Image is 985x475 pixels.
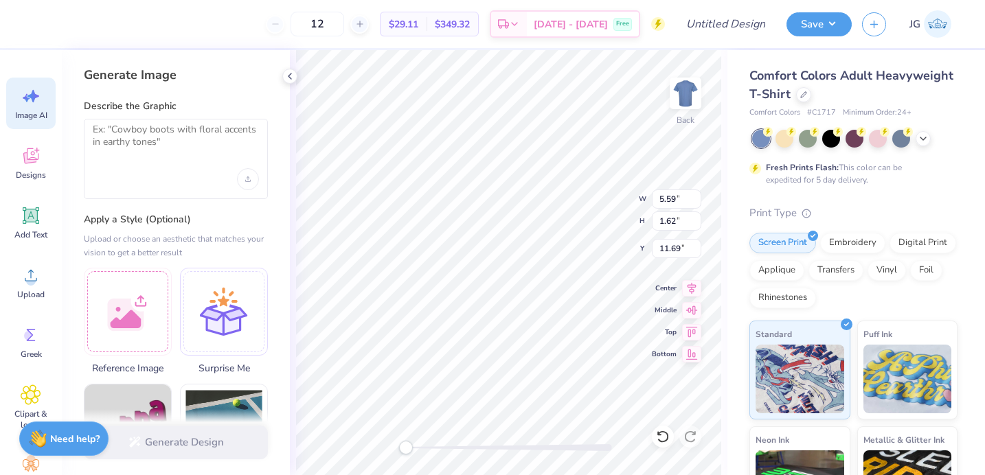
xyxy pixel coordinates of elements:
[180,361,268,375] span: Surprise Me
[924,10,951,38] img: Jazmin Gatus
[807,107,836,119] span: # C1717
[766,161,935,186] div: This color can be expedited for 5 day delivery.
[534,17,608,32] span: [DATE] - [DATE]
[786,12,852,36] button: Save
[749,107,800,119] span: Comfort Colors
[890,233,956,253] div: Digital Print
[749,205,958,221] div: Print Type
[863,327,892,341] span: Puff Ink
[399,441,413,454] div: Accessibility label
[181,384,267,471] img: Photorealistic
[21,349,42,360] span: Greek
[749,67,953,102] span: Comfort Colors Adult Heavyweight T-Shirt
[291,12,344,36] input: – –
[766,162,839,173] strong: Fresh Prints Flash:
[652,283,677,294] span: Center
[389,17,418,32] span: $29.11
[868,260,906,281] div: Vinyl
[820,233,885,253] div: Embroidery
[652,305,677,316] span: Middle
[50,432,100,445] strong: Need help?
[616,19,629,29] span: Free
[14,229,47,240] span: Add Text
[910,260,942,281] div: Foil
[903,10,958,38] a: JG
[756,432,789,447] span: Neon Ink
[749,260,804,281] div: Applique
[843,107,912,119] span: Minimum Order: 24 +
[15,110,47,121] span: Image AI
[435,17,470,32] span: $349.32
[756,345,844,413] img: Standard
[749,233,816,253] div: Screen Print
[749,288,816,308] div: Rhinestones
[84,67,268,83] div: Generate Image
[808,260,863,281] div: Transfers
[84,361,172,375] span: Reference Image
[16,170,46,181] span: Designs
[84,213,268,227] label: Apply a Style (Optional)
[652,349,677,360] span: Bottom
[863,432,944,447] span: Metallic & Glitter Ink
[17,289,45,300] span: Upload
[675,10,776,38] input: Untitled Design
[84,384,171,471] img: Text-Based
[672,80,699,107] img: Back
[8,408,54,430] span: Clipart & logos
[237,168,259,190] div: Upload image
[863,345,952,413] img: Puff Ink
[909,16,920,32] span: JG
[756,327,792,341] span: Standard
[652,327,677,338] span: Top
[84,232,268,259] div: Upload or choose an aesthetic that matches your vision to get a better result
[84,100,268,113] label: Describe the Graphic
[677,114,694,126] div: Back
